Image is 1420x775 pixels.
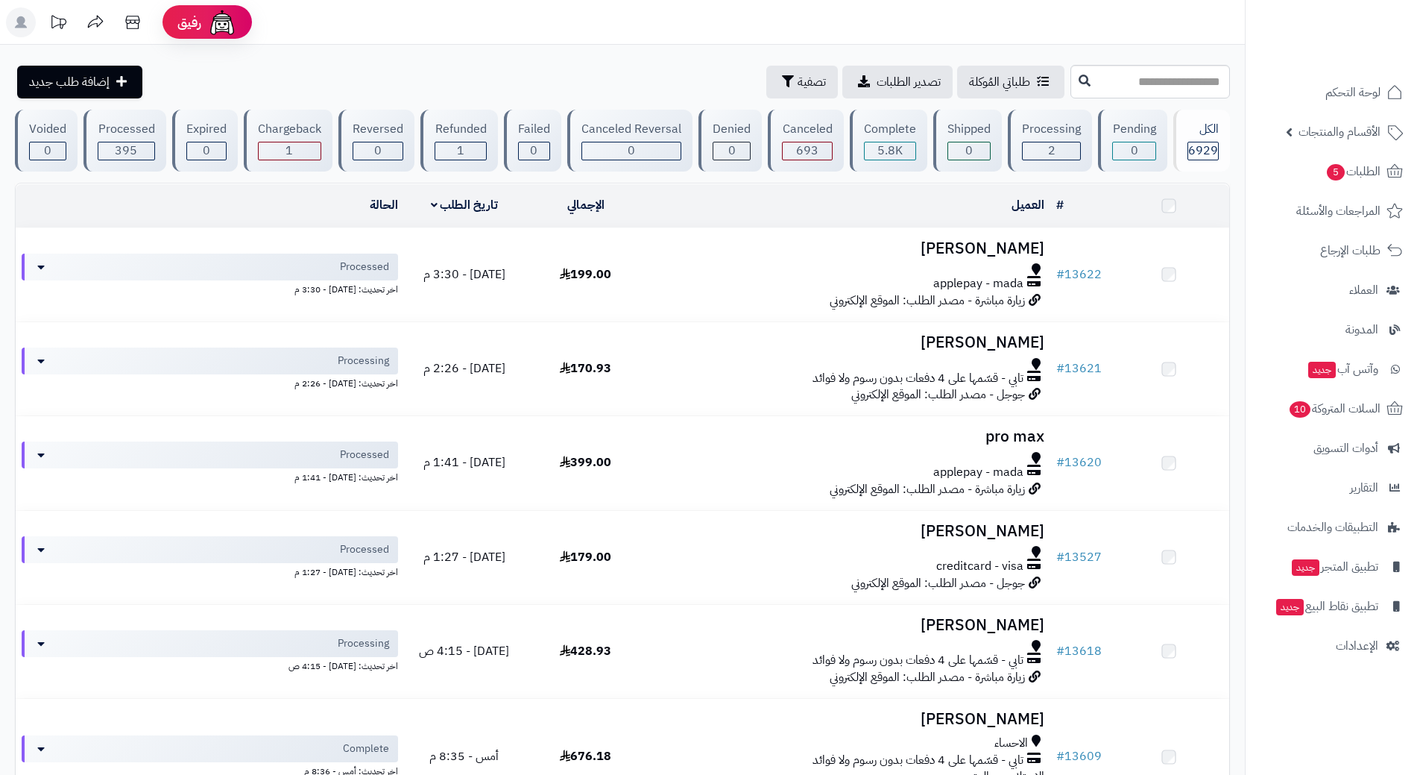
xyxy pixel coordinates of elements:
[1056,360,1064,377] span: #
[1255,589,1411,624] a: تطبيق نقاط البيعجديد
[1056,266,1064,283] span: #
[22,657,398,673] div: اخر تحديث: [DATE] - 4:15 ص
[652,240,1044,257] h3: [PERSON_NAME]
[1308,362,1336,378] span: جديد
[343,741,389,756] span: Complete
[1048,142,1055,160] span: 2
[1022,121,1081,138] div: Processing
[423,360,505,377] span: [DATE] - 2:26 م
[1255,628,1411,664] a: الإعدادات
[812,752,1023,769] span: تابي - قسّمها على 4 دفعات بدون رسوم ولا فوائد
[1056,454,1102,471] a: #13620
[187,142,226,160] div: 0
[1255,509,1411,545] a: التطبيقات والخدمات
[965,142,973,160] span: 0
[1056,747,1102,765] a: #13609
[1320,240,1380,261] span: طلبات الإرجاع
[457,142,464,160] span: 1
[582,142,681,160] div: 0
[864,121,916,138] div: Complete
[429,747,499,765] span: أمس - 8:35 م
[22,374,398,390] div: اخر تحديث: [DATE] - 2:26 م
[338,636,389,651] span: Processing
[936,558,1023,575] span: creditcard - visa
[22,563,398,579] div: اخر تحديث: [DATE] - 1:27 م
[695,110,765,172] a: Denied 0
[1187,121,1219,138] div: الكل
[419,642,509,660] span: [DATE] - 4:15 ص
[564,110,695,172] a: Canceled Reversal 0
[1255,272,1411,308] a: العملاء
[830,292,1025,310] span: زيارة مباشرة - مصدر الطلب: الموقع الإلكتروني
[842,66,953,98] a: تصدير الطلبات
[1188,142,1218,160] span: 6929
[581,121,681,138] div: Canceled Reversal
[851,386,1025,404] span: جوجل - مصدر الطلب: الموقع الإلكتروني
[567,196,605,214] a: الإجمالي
[728,142,736,160] span: 0
[1345,319,1378,340] span: المدونة
[1056,642,1102,660] a: #13618
[783,142,831,160] div: 693
[1296,201,1380,222] span: المراجعات والأسئلة
[930,110,1005,172] a: Shipped 0
[652,617,1044,634] h3: [PERSON_NAME]
[1255,549,1411,585] a: تطبيق المتجرجديد
[98,121,154,138] div: Processed
[1255,351,1411,387] a: وآتس آبجديد
[29,73,110,91] span: إضافة طلب جديد
[29,121,66,138] div: Voided
[370,196,398,214] a: الحالة
[258,121,321,138] div: Chargeback
[1255,470,1411,506] a: التقارير
[12,110,81,172] a: Voided 0
[259,142,321,160] div: 1
[338,354,389,368] span: Processing
[1056,747,1064,765] span: #
[851,574,1025,592] span: جوجل - مصدر الطلب: الموقع الإلكتروني
[1350,477,1378,498] span: التقارير
[766,66,838,98] button: تصفية
[1255,193,1411,229] a: المراجعات والأسئلة
[169,110,241,172] a: Expired 0
[1255,75,1411,110] a: لوحة التحكم
[423,266,505,283] span: [DATE] - 3:30 م
[1275,596,1378,617] span: تطبيق نقاط البيع
[1056,548,1102,566] a: #13527
[1112,121,1155,138] div: Pending
[17,66,142,98] a: إضافة طلب جديد
[241,110,335,172] a: Chargeback 1
[1327,164,1345,181] span: 5
[1287,517,1378,538] span: التطبيقات والخدمات
[1288,398,1380,419] span: السلات المتروكة
[186,121,227,138] div: Expired
[340,448,389,462] span: Processed
[560,360,611,377] span: 170.93
[1170,110,1233,172] a: الكل6929
[628,142,635,160] span: 0
[560,548,611,566] span: 179.00
[1325,161,1380,182] span: الطلبات
[798,73,826,91] span: تصفية
[1292,559,1319,576] span: جديد
[1276,599,1304,615] span: جديد
[1290,401,1310,418] span: 10
[203,142,210,160] span: 0
[1056,454,1064,471] span: #
[115,142,137,160] span: 395
[519,142,549,160] div: 0
[22,468,398,484] div: اخر تحديث: [DATE] - 1:41 م
[44,142,51,160] span: 0
[1255,312,1411,348] a: المدونة
[1313,438,1378,459] span: أدوات التسويق
[30,142,66,160] div: 0
[1056,196,1064,214] a: #
[81,110,168,172] a: Processed 395
[765,110,846,172] a: Canceled 693
[1056,266,1102,283] a: #13622
[782,121,832,138] div: Canceled
[1325,82,1380,103] span: لوحة التحكم
[177,13,201,31] span: رفيق
[796,142,818,160] span: 693
[652,334,1044,351] h3: [PERSON_NAME]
